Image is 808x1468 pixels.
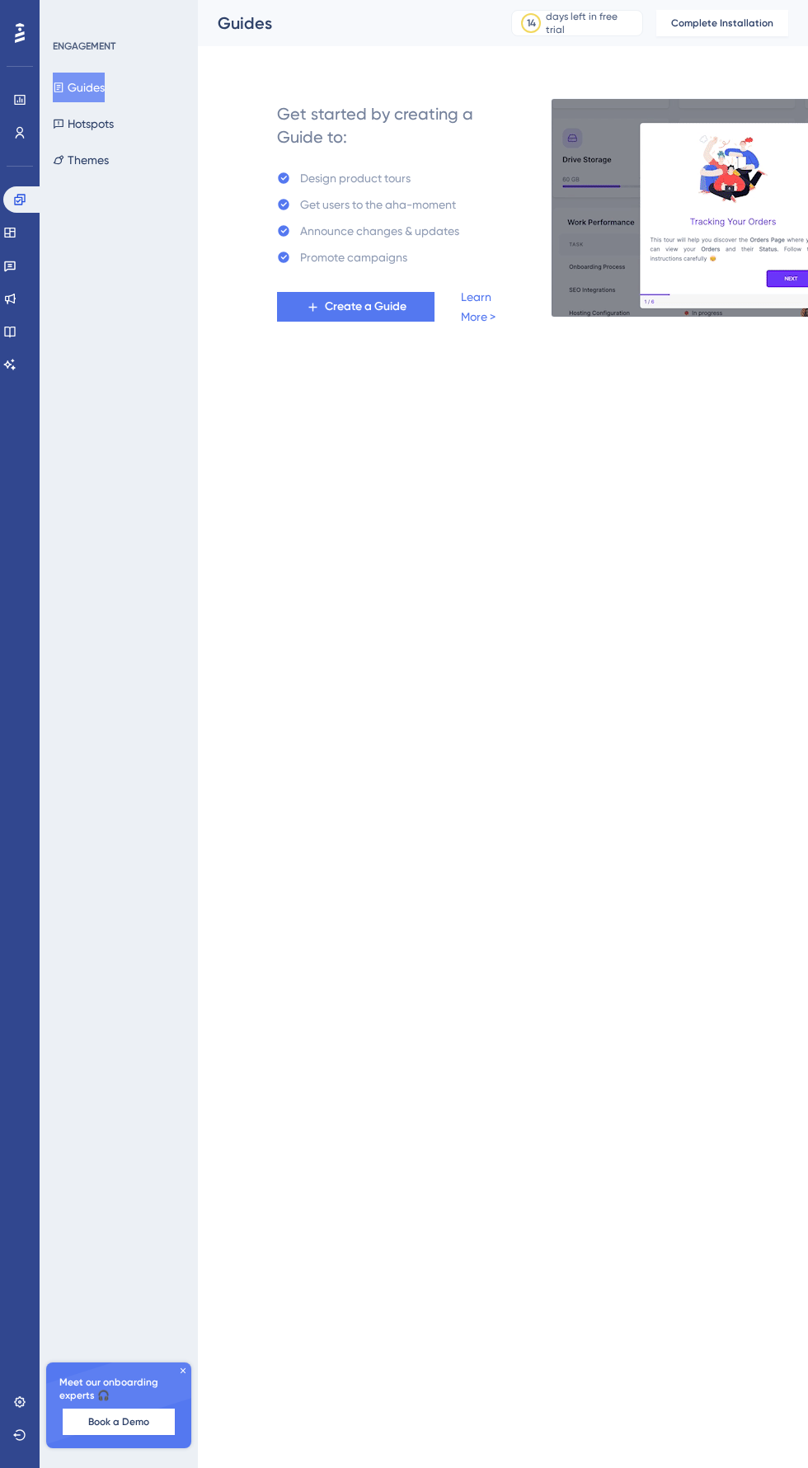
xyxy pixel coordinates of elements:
[53,145,109,175] button: Themes
[53,40,115,53] div: ENGAGEMENT
[218,12,470,35] div: Guides
[53,109,114,139] button: Hotspots
[59,1376,178,1402] span: Meet our onboarding experts 🎧
[671,16,773,30] span: Complete Installation
[546,10,637,36] div: days left in free trial
[300,221,459,241] div: Announce changes & updates
[277,102,519,148] div: Get started by creating a Guide to:
[527,16,536,30] div: 14
[300,247,407,267] div: Promote campaigns
[88,1415,149,1428] span: Book a Demo
[300,195,456,214] div: Get users to the aha-moment
[53,73,105,102] button: Guides
[300,168,411,188] div: Design product tours
[325,297,406,317] span: Create a Guide
[63,1409,175,1435] button: Book a Demo
[461,287,519,327] a: Learn More >
[277,292,435,322] button: Create a Guide
[656,10,788,36] button: Complete Installation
